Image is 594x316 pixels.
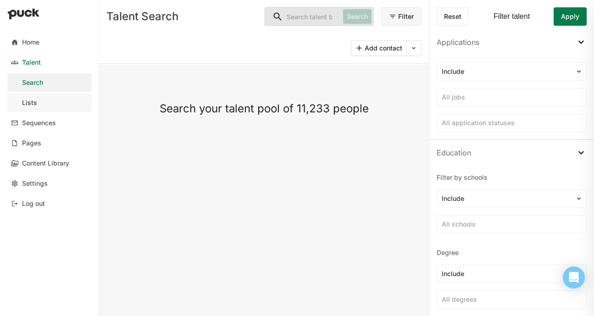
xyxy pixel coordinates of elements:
a: Home [7,33,92,51]
button: Filter [381,7,422,26]
div: Log out [22,200,45,208]
div: Talent [22,59,41,67]
div: Education [437,147,471,158]
button: Add contact [352,41,406,55]
div: Settings [22,180,48,188]
a: Settings [7,174,92,193]
div: Pages [22,139,41,147]
a: Talent [7,53,92,72]
div: Degree [437,248,587,257]
a: Pages [7,134,92,152]
div: Sequences [22,119,56,127]
input: Search [265,7,339,26]
div: Home [22,39,39,46]
button: Reset [437,7,469,26]
div: Content Library [22,160,69,167]
div: Talent Search [106,11,257,22]
a: Sequences [7,114,92,132]
a: Search [7,73,92,92]
div: Filter talent [494,12,530,21]
div: Applications [437,37,479,48]
button: Apply [554,7,587,26]
div: Search your talent pool of 11,233 people [154,101,374,116]
div: Open Intercom Messenger [563,266,585,288]
a: Lists [7,94,92,112]
a: Content Library [7,154,92,172]
div: Filter by schools [437,173,587,182]
div: Search [22,79,43,87]
div: Lists [22,99,37,107]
